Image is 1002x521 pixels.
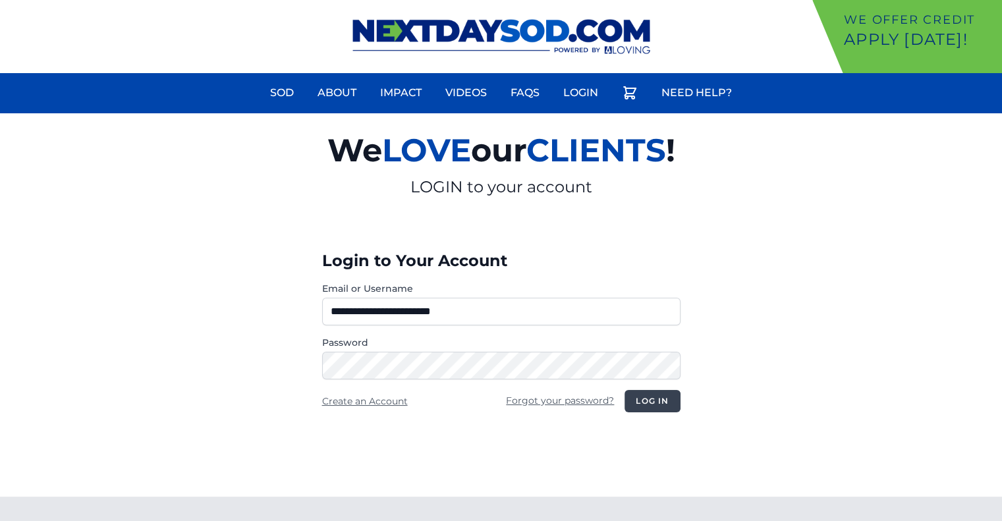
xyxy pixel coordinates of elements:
a: Forgot your password? [506,395,614,406]
span: CLIENTS [526,131,666,169]
label: Password [322,336,681,349]
button: Log in [625,390,680,412]
p: Apply [DATE]! [844,29,997,50]
h3: Login to Your Account [322,250,681,271]
a: Need Help? [654,77,740,109]
a: Create an Account [322,395,408,407]
a: Videos [437,77,495,109]
span: LOVE [382,131,471,169]
a: FAQs [503,77,547,109]
p: LOGIN to your account [175,177,828,198]
a: Login [555,77,606,109]
label: Email or Username [322,282,681,295]
a: Sod [262,77,302,109]
p: We offer Credit [844,11,997,29]
h2: We our ! [175,124,828,177]
a: About [310,77,364,109]
a: Impact [372,77,430,109]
